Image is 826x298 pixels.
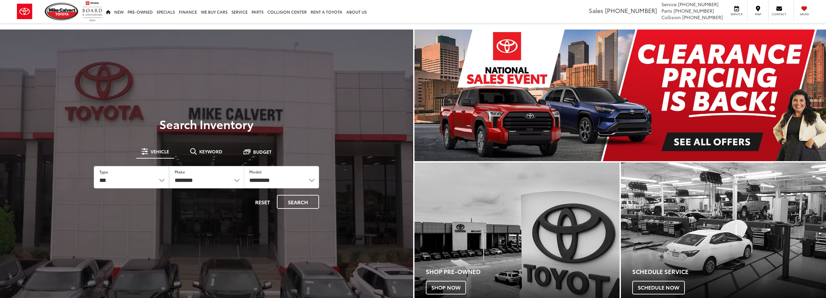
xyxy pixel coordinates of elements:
[99,169,108,174] label: Type
[632,268,826,275] h4: Schedule Service
[426,281,466,294] span: Shop Now
[661,7,672,14] span: Parts
[27,117,386,130] h3: Search Inventory
[45,3,79,20] img: Mike Calvert Toyota
[772,12,786,16] span: Contact
[729,12,744,16] span: Service
[253,149,272,154] span: Budget
[632,281,685,294] span: Schedule Now
[277,195,319,209] button: Search
[199,149,222,154] span: Keyword
[605,6,657,15] span: [PHONE_NUMBER]
[151,149,169,154] span: Vehicle
[673,7,714,14] span: [PHONE_NUMBER]
[678,1,719,7] span: [PHONE_NUMBER]
[589,6,603,15] span: Sales
[250,195,276,209] button: Reset
[797,12,811,16] span: Saved
[661,1,677,7] span: Service
[751,12,765,16] span: Map
[426,268,620,275] h4: Shop Pre-Owned
[661,14,681,20] span: Collision
[175,169,185,174] label: Make
[682,14,723,20] span: [PHONE_NUMBER]
[249,169,262,174] label: Model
